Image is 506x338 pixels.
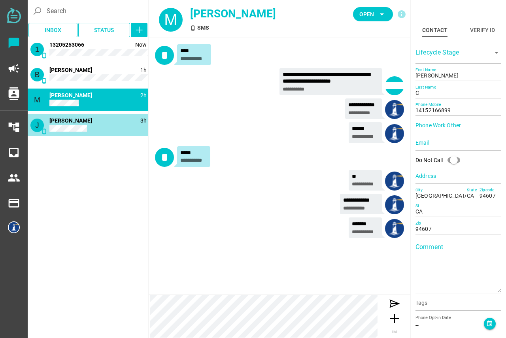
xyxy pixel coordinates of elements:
[415,246,501,293] textarea: Comment
[415,185,466,201] input: City
[377,9,387,19] i: arrow_drop_down
[359,9,374,19] span: Open
[8,197,20,210] i: payment
[35,121,39,129] span: J
[49,67,92,73] span: 18086350595
[78,23,130,37] button: Status
[41,78,47,84] i: SMS
[140,117,147,124] span: 1760040820
[415,168,501,184] input: Address
[480,185,501,201] input: Zipcode
[385,172,404,191] img: 5e5013c4774eeba51c753a8a-30.png
[353,7,393,21] button: Open
[385,100,404,119] img: 5e5013c4774eeba51c753a8a-30.png
[8,146,20,159] i: inbox
[415,300,501,310] input: Tags
[41,128,47,134] i: SMS
[41,53,47,59] i: SMS
[8,221,20,233] img: 5e5013c4774eeba51c753a8a-30.png
[392,330,397,334] span: IM
[415,152,465,168] div: Do Not Call
[140,92,147,98] span: 1760040990
[8,172,20,184] i: people
[415,201,501,217] input: St
[35,45,40,53] span: 1
[415,156,443,164] div: Do Not Call
[470,25,495,35] div: Verify ID
[34,96,40,104] span: M
[41,103,47,109] i: SMS
[415,321,484,330] div: --
[492,48,501,57] i: arrow_drop_down
[45,25,61,35] span: Inbox
[486,320,493,327] i: event
[8,121,20,134] i: account_tree
[190,24,313,32] div: SMS
[385,124,404,143] img: 5e5013c4774eeba51c753a8a-30.png
[422,25,447,35] div: Contact
[140,67,147,73] span: 1760044453
[94,25,114,35] span: Status
[135,42,147,48] span: 1760049779
[467,185,479,201] input: State
[397,9,406,19] i: info
[8,62,20,75] i: campaign
[190,25,196,31] i: SMS
[415,83,501,98] input: Last Name
[8,37,20,49] i: chat_bubble
[415,219,501,234] input: Zip
[415,135,501,151] input: Email
[415,100,501,116] input: Phone Mobile
[385,195,404,214] img: 5e5013c4774eeba51c753a8a-30.png
[28,23,77,37] button: Inbox
[8,87,20,100] i: contacts
[415,65,501,81] input: First Name
[49,42,84,48] span: 13205253066
[164,11,177,28] span: M
[7,8,21,23] img: svg+xml;base64,PD94bWwgdmVyc2lvbj0iMS4wIiBlbmNvZGluZz0iVVRGLTgiPz4KPHN2ZyB2ZXJzaW9uPSIxLjEiIHZpZX...
[385,219,404,238] img: 5e5013c4774eeba51c753a8a-30.png
[415,315,484,321] div: Phone Opt-in Date
[190,6,313,22] div: [PERSON_NAME]
[415,117,501,133] input: Phone Work Other
[49,117,92,124] span: 14084647209
[49,92,92,98] span: 14152166899
[35,70,40,79] span: B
